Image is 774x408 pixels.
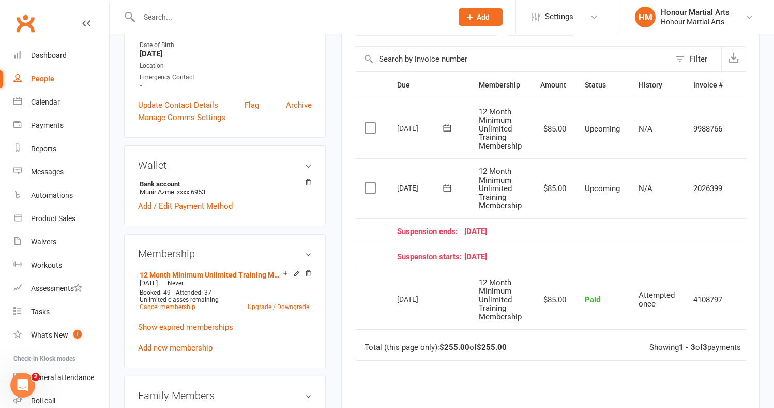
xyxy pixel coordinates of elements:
[477,343,507,352] strong: $255.00
[684,72,732,98] th: Invoice #
[140,81,312,91] strong: -
[684,99,732,159] td: 9988766
[13,161,109,184] a: Messages
[248,303,309,311] a: Upgrade / Downgrade
[397,180,445,196] div: [DATE]
[479,278,522,322] span: 12 Month Minimum Unlimited Training Membership
[629,72,684,98] th: History
[585,124,620,134] span: Upcoming
[690,53,707,65] div: Filter
[138,159,312,171] h3: Wallet
[12,10,38,36] a: Clubworx
[479,167,522,210] span: 12 Month Minimum Unlimited Training Membership
[531,72,575,98] th: Amount
[13,207,109,230] a: Product Sales
[397,227,464,236] span: Suspension ends:
[140,296,219,303] span: Unlimited classes remaining
[469,72,531,98] th: Membership
[31,191,73,199] div: Automations
[388,72,469,98] th: Due
[138,99,218,111] a: Update Contact Details
[140,72,312,82] div: Emergency Contact
[477,13,490,21] span: Add
[531,99,575,159] td: $85.00
[138,323,233,332] a: Show expired memberships
[31,331,68,339] div: What's New
[575,72,629,98] th: Status
[13,366,109,389] a: General attendance kiosk mode
[639,124,652,134] span: N/A
[138,390,312,401] h3: Family Members
[639,290,675,309] span: Attempted once
[138,179,312,197] li: Munir Azme
[635,7,656,27] div: HM
[31,373,94,382] div: General attendance
[355,47,670,71] input: Search by invoice number
[31,261,62,269] div: Workouts
[137,279,312,287] div: —
[286,99,312,111] a: Archive
[397,227,723,236] div: [DATE]
[140,271,283,279] a: 12 Month Minimum Unlimited Training Membership
[585,184,620,193] span: Upcoming
[479,107,522,151] span: 12 Month Minimum Unlimited Training Membership
[138,200,233,212] a: Add / Edit Payment Method
[140,180,307,188] strong: Bank account
[13,324,109,347] a: What's New1
[31,308,50,316] div: Tasks
[585,295,600,304] span: Paid
[13,114,109,137] a: Payments
[684,270,732,330] td: 4108797
[176,289,211,296] span: Attended: 37
[703,343,707,352] strong: 3
[661,17,730,26] div: Honour Martial Arts
[13,44,109,67] a: Dashboard
[177,188,205,196] span: xxxx 6953
[13,277,109,300] a: Assessments
[670,47,721,71] button: Filter
[168,280,184,287] span: Never
[140,303,195,311] a: Cancel membership
[31,98,60,106] div: Calendar
[140,280,158,287] span: [DATE]
[32,373,40,381] span: 2
[31,51,67,60] div: Dashboard
[661,8,730,17] div: Honour Martial Arts
[13,230,109,254] a: Waivers
[13,67,109,91] a: People
[31,168,64,176] div: Messages
[531,270,575,330] td: $85.00
[397,253,464,261] span: Suspension starts:
[136,10,445,24] input: Search...
[545,5,573,28] span: Settings
[140,289,171,296] span: Booked: 49
[13,254,109,277] a: Workouts
[397,120,445,136] div: [DATE]
[365,343,507,352] div: Total (this page only): of
[31,214,75,223] div: Product Sales
[531,158,575,218] td: $85.00
[31,144,56,153] div: Reports
[138,248,312,259] h3: Membership
[140,49,312,59] strong: [DATE]
[10,373,35,398] iframe: Intercom live chat
[245,99,259,111] a: Flag
[31,75,54,83] div: People
[73,330,82,339] span: 1
[31,397,55,405] div: Roll call
[138,111,225,124] a: Manage Comms Settings
[31,121,64,129] div: Payments
[397,253,723,261] div: [DATE]
[679,343,695,352] strong: 1 - 3
[649,343,741,352] div: Showing of payments
[31,284,82,293] div: Assessments
[140,61,312,71] div: Location
[140,40,312,50] div: Date of Birth
[13,91,109,114] a: Calendar
[439,343,469,352] strong: $255.00
[639,184,652,193] span: N/A
[459,8,503,26] button: Add
[397,291,445,307] div: [DATE]
[138,343,213,353] a: Add new membership
[13,137,109,161] a: Reports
